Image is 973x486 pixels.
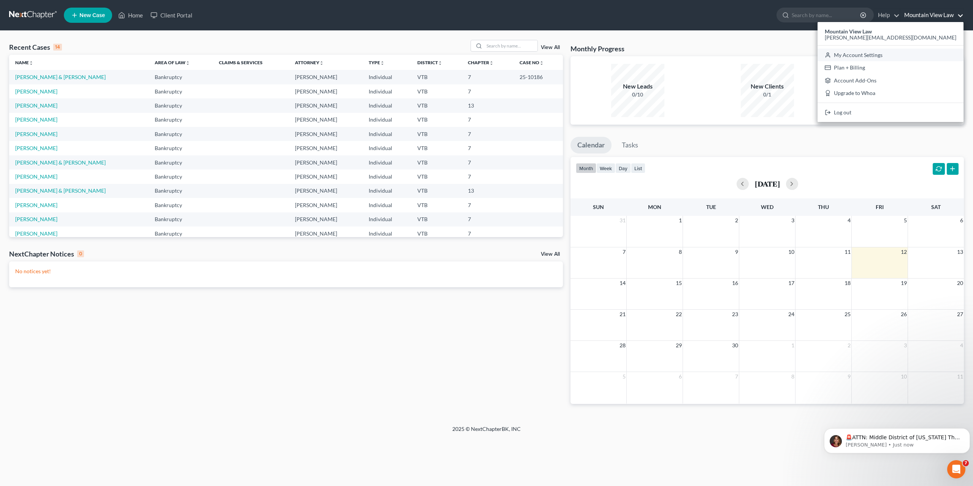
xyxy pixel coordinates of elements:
span: 12 [900,247,908,256]
td: VTB [411,184,462,198]
td: [PERSON_NAME] [289,127,363,141]
span: 4 [959,341,964,350]
span: 14 [619,279,626,288]
span: 28 [619,341,626,350]
span: 23 [731,310,739,319]
span: Sat [931,204,941,210]
span: 24 [788,310,795,319]
span: 2 [734,216,739,225]
td: VTB [411,198,462,212]
span: Fri [876,204,884,210]
td: 13 [462,184,513,198]
span: [PERSON_NAME][EMAIL_ADDRESS][DOMAIN_NAME] [825,34,956,41]
td: Individual [363,84,411,98]
button: day [615,163,631,173]
td: Bankruptcy [149,70,213,84]
iframe: Intercom live chat [947,460,965,478]
span: 30 [731,341,739,350]
span: 21 [619,310,626,319]
td: VTB [411,98,462,112]
input: Search by name... [792,8,861,22]
td: 7 [462,141,513,155]
span: 18 [844,279,851,288]
td: Bankruptcy [149,212,213,226]
span: 22 [675,310,683,319]
div: 0/10 [611,91,664,98]
td: [PERSON_NAME] [289,212,363,226]
a: Districtunfold_more [417,60,442,65]
a: Chapterunfold_more [468,60,494,65]
a: Tasks [615,137,645,154]
a: [PERSON_NAME] [15,202,57,208]
span: 4 [847,216,851,225]
td: Individual [363,198,411,212]
td: Individual [363,141,411,155]
a: Plan + Billing [818,61,963,74]
a: [PERSON_NAME] [15,216,57,222]
a: Typeunfold_more [369,60,385,65]
td: VTB [411,226,462,241]
i: unfold_more [489,61,494,65]
input: Search by name... [484,40,537,51]
span: 26 [900,310,908,319]
span: 1 [791,341,795,350]
td: 7 [462,127,513,141]
i: unfold_more [438,61,442,65]
span: 15 [675,279,683,288]
td: 13 [462,98,513,112]
span: 11 [844,247,851,256]
td: Individual [363,98,411,112]
button: list [631,163,645,173]
a: Account Add-Ons [818,74,963,87]
td: [PERSON_NAME] [289,155,363,169]
span: 6 [678,372,683,381]
td: Bankruptcy [149,127,213,141]
td: Individual [363,70,411,84]
span: 11 [956,372,964,381]
td: 7 [462,212,513,226]
span: 13 [956,247,964,256]
td: 7 [462,155,513,169]
span: 25 [844,310,851,319]
td: VTB [411,141,462,155]
span: 20 [956,279,964,288]
td: Individual [363,113,411,127]
a: View All [541,252,560,257]
span: 9 [734,247,739,256]
td: [PERSON_NAME] [289,70,363,84]
td: [PERSON_NAME] [289,198,363,212]
td: Bankruptcy [149,98,213,112]
div: NextChapter Notices [9,249,84,258]
a: [PERSON_NAME] & [PERSON_NAME] [15,159,106,166]
a: [PERSON_NAME] [15,88,57,95]
td: [PERSON_NAME] [289,184,363,198]
a: [PERSON_NAME] [15,116,57,123]
td: Bankruptcy [149,141,213,155]
td: 7 [462,226,513,241]
h2: [DATE] [755,180,780,188]
span: 19 [900,279,908,288]
div: 0/1 [741,91,794,98]
span: 8 [791,372,795,381]
i: unfold_more [185,61,190,65]
button: month [576,163,596,173]
span: Tue [706,204,716,210]
td: [PERSON_NAME] [289,169,363,184]
a: [PERSON_NAME] [15,145,57,151]
a: Attorneyunfold_more [295,60,324,65]
span: Mon [648,204,661,210]
button: week [596,163,615,173]
span: 7 [622,247,626,256]
td: Individual [363,212,411,226]
td: Individual [363,184,411,198]
td: 25-10186 [513,70,563,84]
a: Area of Lawunfold_more [155,60,190,65]
p: No notices yet! [15,268,557,275]
td: Individual [363,226,411,241]
div: Mountain View Law [818,22,963,122]
a: Upgrade to Whoa [818,87,963,100]
a: [PERSON_NAME] [15,102,57,109]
